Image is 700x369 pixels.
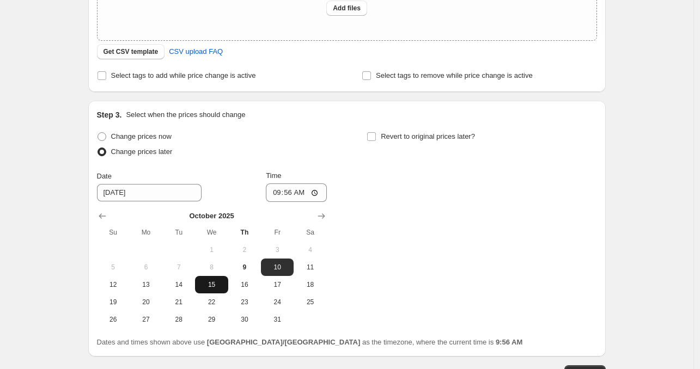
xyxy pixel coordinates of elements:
th: Sunday [97,224,130,241]
span: 7 [167,263,191,272]
h2: Step 3. [97,109,122,120]
button: Friday October 10 2025 [261,259,294,276]
span: 13 [134,280,158,289]
button: Tuesday October 7 2025 [162,259,195,276]
button: Wednesday October 29 2025 [195,311,228,328]
span: Su [101,228,125,237]
span: 22 [199,298,223,306]
button: Sunday October 26 2025 [97,311,130,328]
span: Mo [134,228,158,237]
button: Friday October 31 2025 [261,311,294,328]
button: Thursday October 23 2025 [228,293,261,311]
span: 23 [233,298,257,306]
button: Thursday October 16 2025 [228,276,261,293]
th: Tuesday [162,224,195,241]
span: 1 [199,245,223,254]
span: 10 [265,263,289,272]
input: 12:00 [266,183,327,202]
button: Sunday October 12 2025 [97,276,130,293]
button: Wednesday October 15 2025 [195,276,228,293]
button: Saturday October 4 2025 [294,241,326,259]
button: Monday October 20 2025 [130,293,162,311]
span: 15 [199,280,223,289]
button: Monday October 6 2025 [130,259,162,276]
button: Friday October 24 2025 [261,293,294,311]
span: 3 [265,245,289,254]
button: Wednesday October 8 2025 [195,259,228,276]
span: 8 [199,263,223,272]
span: 27 [134,315,158,324]
span: Change prices now [111,132,172,140]
span: Fr [265,228,289,237]
span: 11 [298,263,322,272]
span: 9 [233,263,257,272]
span: Dates and times shown above use as the timezone, where the current time is [97,338,523,346]
span: 17 [265,280,289,289]
span: Change prices later [111,147,173,156]
button: Tuesday October 14 2025 [162,276,195,293]
input: 10/9/2025 [97,184,202,201]
button: Tuesday October 21 2025 [162,293,195,311]
button: Saturday October 11 2025 [294,259,326,276]
span: Sa [298,228,322,237]
button: Sunday October 19 2025 [97,293,130,311]
span: Tu [167,228,191,237]
button: Sunday October 5 2025 [97,259,130,276]
span: 2 [233,245,257,254]
span: Select tags to remove while price change is active [376,71,533,79]
span: 30 [233,315,257,324]
span: Get CSV template [104,47,159,56]
span: Revert to original prices later? [381,132,475,140]
button: Friday October 17 2025 [261,276,294,293]
button: Saturday October 18 2025 [294,276,326,293]
span: 6 [134,263,158,272]
span: 21 [167,298,191,306]
span: 25 [298,298,322,306]
button: Today Thursday October 9 2025 [228,259,261,276]
b: 9:56 AM [496,338,522,346]
span: Select tags to add while price change is active [111,71,256,79]
span: CSV upload FAQ [169,46,223,57]
span: Date [97,172,112,180]
span: 16 [233,280,257,289]
th: Saturday [294,224,326,241]
button: Show previous month, September 2025 [95,208,110,224]
span: 12 [101,280,125,289]
button: Thursday October 2 2025 [228,241,261,259]
span: 4 [298,245,322,254]
button: Thursday October 30 2025 [228,311,261,328]
span: 28 [167,315,191,324]
th: Monday [130,224,162,241]
th: Friday [261,224,294,241]
th: Thursday [228,224,261,241]
span: We [199,228,223,237]
span: 19 [101,298,125,306]
span: 20 [134,298,158,306]
span: 29 [199,315,223,324]
span: Th [233,228,257,237]
span: 24 [265,298,289,306]
button: Get CSV template [97,44,165,59]
span: Time [266,171,281,180]
span: 18 [298,280,322,289]
span: 5 [101,263,125,272]
span: 14 [167,280,191,289]
span: 31 [265,315,289,324]
a: CSV upload FAQ [162,43,229,60]
th: Wednesday [195,224,228,241]
p: Select when the prices should change [126,109,245,120]
button: Wednesday October 22 2025 [195,293,228,311]
button: Monday October 27 2025 [130,311,162,328]
span: Add files [333,4,361,13]
button: Monday October 13 2025 [130,276,162,293]
button: Wednesday October 1 2025 [195,241,228,259]
button: Saturday October 25 2025 [294,293,326,311]
span: 26 [101,315,125,324]
button: Show next month, November 2025 [314,208,329,224]
b: [GEOGRAPHIC_DATA]/[GEOGRAPHIC_DATA] [207,338,360,346]
button: Friday October 3 2025 [261,241,294,259]
button: Add files [326,1,367,16]
button: Tuesday October 28 2025 [162,311,195,328]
